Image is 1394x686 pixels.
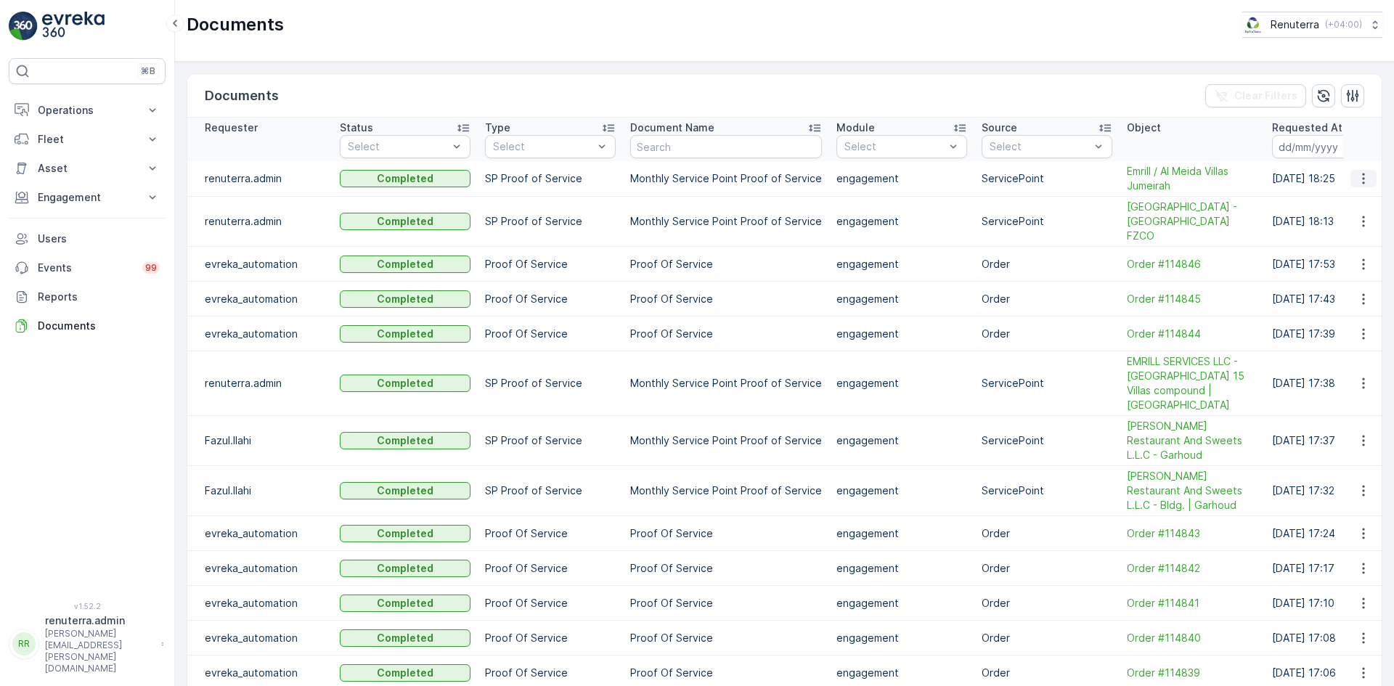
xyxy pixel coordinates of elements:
p: Order [982,327,1112,341]
p: SP Proof of Service [485,214,616,229]
p: Documents [187,13,284,36]
p: Proof Of Service [630,526,822,541]
p: Status [340,121,373,135]
p: renuterra.admin [205,376,325,391]
p: Documents [38,319,160,333]
button: Asset [9,154,166,183]
a: Reports [9,282,166,311]
p: Monthly Service Point Proof of Service [630,483,822,498]
a: Centara Mirage Beach Resort -Dubai FZCO [1127,200,1258,243]
p: Operations [38,103,136,118]
p: engagement [836,171,967,186]
p: SP Proof of Service [485,376,616,391]
p: engagement [836,376,967,391]
input: dd/mm/yyyy [1272,135,1371,158]
input: Search [630,135,822,158]
p: Requester [205,121,258,135]
p: Completed [377,433,433,448]
p: ServicePoint [982,483,1112,498]
p: evreka_automation [205,596,325,611]
a: EMRILL SERVICES LLC - Al Neem 15 Villas compound | Al Barsha [1127,354,1258,412]
p: Proof Of Service [630,292,822,306]
a: Order #114839 [1127,666,1258,680]
p: Fazul.Ilahi [205,433,325,448]
p: evreka_automation [205,292,325,306]
p: Order [982,526,1112,541]
p: Documents [205,86,279,106]
p: ServicePoint [982,214,1112,229]
p: Order [982,561,1112,576]
button: Completed [340,595,470,612]
p: Users [38,232,160,246]
p: engagement [836,292,967,306]
button: Operations [9,96,166,125]
p: Completed [377,561,433,576]
p: Proof Of Service [630,257,822,271]
p: renuterra.admin [205,214,325,229]
p: ( +04:00 ) [1325,19,1362,30]
p: Completed [377,376,433,391]
p: Fleet [38,132,136,147]
p: Proof Of Service [630,561,822,576]
p: SP Proof of Service [485,433,616,448]
p: Proof Of Service [485,561,616,576]
p: Order [982,257,1112,271]
p: Completed [377,292,433,306]
a: Order #114844 [1127,327,1258,341]
p: Proof Of Service [485,631,616,645]
p: evreka_automation [205,327,325,341]
span: Order #114842 [1127,561,1258,576]
p: Completed [377,483,433,498]
p: Renuterra [1271,17,1319,32]
p: engagement [836,666,967,680]
a: Order #114846 [1127,257,1258,271]
span: [GEOGRAPHIC_DATA] -[GEOGRAPHIC_DATA] FZCO [1127,200,1258,243]
button: RRrenuterra.admin[PERSON_NAME][EMAIL_ADDRESS][PERSON_NAME][DOMAIN_NAME] [9,613,166,674]
p: engagement [836,214,967,229]
p: Completed [377,327,433,341]
span: EMRILL SERVICES LLC - [GEOGRAPHIC_DATA] 15 Villas compound | [GEOGRAPHIC_DATA] [1127,354,1258,412]
p: Fazul.Ilahi [205,483,325,498]
span: [PERSON_NAME] Restaurant And Sweets L.L.C - Bldg. | Garhoud [1127,469,1258,513]
img: logo [9,12,38,41]
p: ⌘B [141,65,155,77]
p: Order [982,596,1112,611]
p: Monthly Service Point Proof of Service [630,376,822,391]
p: Order [982,631,1112,645]
p: Proof Of Service [630,631,822,645]
p: Proof Of Service [485,292,616,306]
button: Completed [340,482,470,499]
button: Renuterra(+04:00) [1242,12,1382,38]
button: Completed [340,525,470,542]
a: Users [9,224,166,253]
p: evreka_automation [205,257,325,271]
p: evreka_automation [205,526,325,541]
div: RR [12,632,36,656]
p: Asset [38,161,136,176]
p: Order [982,292,1112,306]
a: Order #114840 [1127,631,1258,645]
p: renuterra.admin [45,613,154,628]
button: Completed [340,629,470,647]
p: ServicePoint [982,376,1112,391]
p: Completed [377,257,433,271]
p: engagement [836,327,967,341]
button: Completed [340,432,470,449]
a: Al Hallab Restaurant And Sweets L.L.C - Garhoud [1127,419,1258,462]
p: Completed [377,214,433,229]
a: Events99 [9,253,166,282]
p: Clear Filters [1234,89,1297,103]
p: Completed [377,526,433,541]
p: SP Proof of Service [485,171,616,186]
p: Completed [377,631,433,645]
p: Select [844,139,945,154]
a: Order #114841 [1127,596,1258,611]
button: Completed [340,170,470,187]
p: Engagement [38,190,136,205]
p: SP Proof of Service [485,483,616,498]
p: evreka_automation [205,561,325,576]
a: Al Hallab Restaurant And Sweets L.L.C - Bldg. | Garhoud [1127,469,1258,513]
span: Order #114843 [1127,526,1258,541]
